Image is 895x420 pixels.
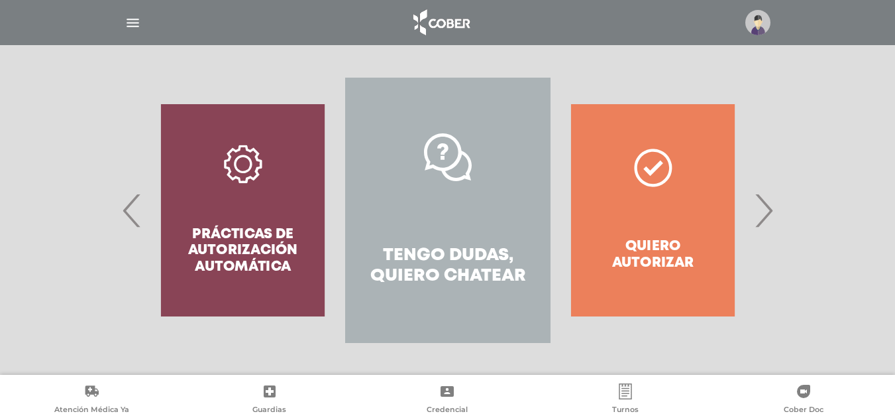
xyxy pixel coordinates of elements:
[119,175,145,246] span: Previous
[537,384,715,417] a: Turnos
[54,405,129,417] span: Atención Médica Ya
[714,384,892,417] a: Cober Doc
[181,384,359,417] a: Guardias
[252,405,286,417] span: Guardias
[784,405,823,417] span: Cober Doc
[369,245,526,287] h4: Tengo dudas, quiero chatear
[751,175,776,246] span: Next
[612,405,639,417] span: Turnos
[3,384,181,417] a: Atención Médica Ya
[125,15,141,31] img: Cober_menu-lines-white.svg
[345,78,550,343] a: Tengo dudas, quiero chatear
[358,384,537,417] a: Credencial
[745,10,770,35] img: profile-placeholder.svg
[427,405,468,417] span: Credencial
[406,7,476,38] img: logo_cober_home-white.png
